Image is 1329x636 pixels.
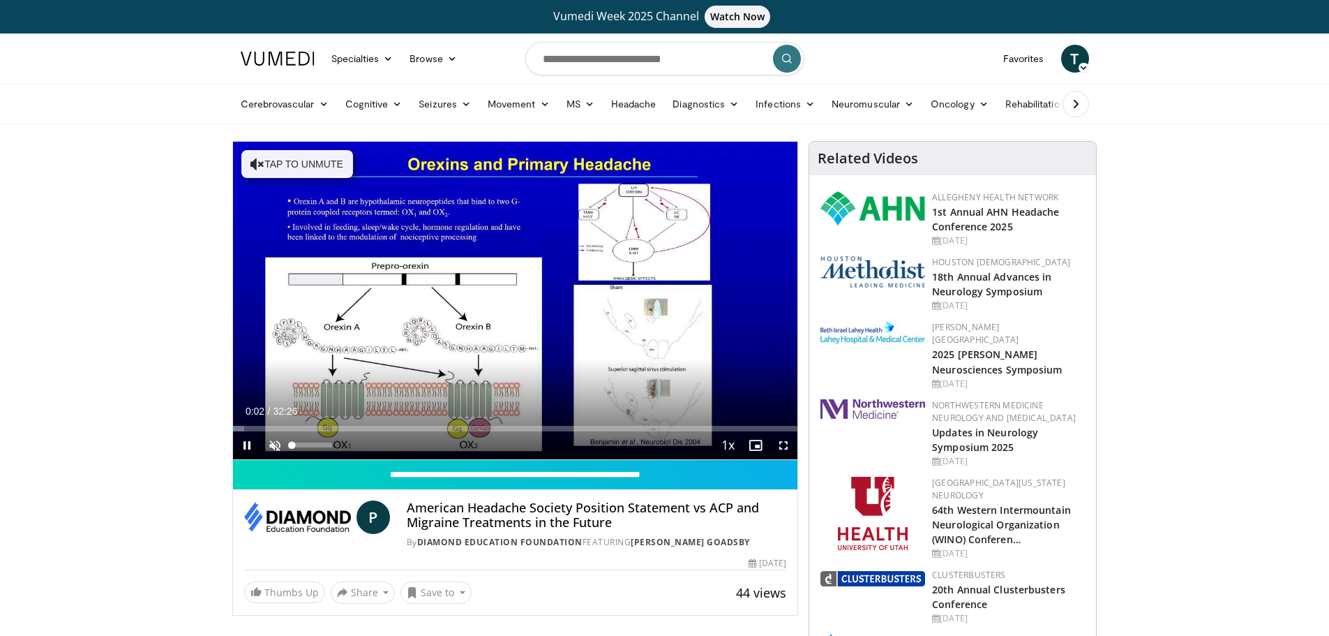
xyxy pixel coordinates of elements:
[705,6,771,28] span: Watch Now
[233,142,798,460] video-js: Video Player
[241,150,353,178] button: Tap to unmute
[400,582,472,604] button: Save to
[922,90,997,118] a: Oncology
[664,90,747,118] a: Diagnostics
[233,431,261,459] button: Pause
[714,431,742,459] button: Playback Rate
[631,536,750,548] a: [PERSON_NAME] Goadsby
[932,583,1065,611] a: 20th Annual Clusterbusters Conference
[932,455,1085,468] div: [DATE]
[997,90,1074,118] a: Rehabilitation
[823,90,922,118] a: Neuromuscular
[742,431,769,459] button: Enable picture-in-picture mode
[749,557,786,570] div: [DATE]
[410,90,479,118] a: Seizures
[337,90,411,118] a: Cognitive
[244,501,351,534] img: Diamond Education Foundation
[932,191,1058,203] a: Allegheny Health Network
[246,406,264,417] span: 0:02
[292,443,332,448] div: Volume Level
[558,90,603,118] a: MS
[932,426,1038,454] a: Updates in Neurology Symposium 2025
[932,205,1059,233] a: 1st Annual AHN Headache Conference 2025
[820,256,925,288] img: 5e4488cc-e109-4a4e-9fd9-73bb9237ee91.png.150x105_q85_autocrop_double_scale_upscale_version-0.2.png
[261,431,289,459] button: Unmute
[820,191,925,225] img: 628ffacf-ddeb-4409-8647-b4d1102df243.png.150x105_q85_autocrop_double_scale_upscale_version-0.2.png
[932,321,1019,346] a: [PERSON_NAME][GEOGRAPHIC_DATA]
[407,536,786,549] div: By FEATURING
[820,399,925,419] img: 2a462fb6-9365-492a-ac79-3166a6f924d8.png.150x105_q85_autocrop_double_scale_upscale_version-0.2.jpg
[401,45,465,73] a: Browse
[736,584,786,601] span: 44 views
[820,571,925,586] img: d3be30b6-fe2b-4f13-a5b4-eba975d75fdd.png.150x105_q85_autocrop_double_scale_upscale_version-0.2.png
[233,426,798,431] div: Progress Bar
[932,612,1085,625] div: [DATE]
[769,431,797,459] button: Fullscreen
[932,348,1062,376] a: 2025 [PERSON_NAME] Neurosciences Symposium
[932,569,1005,581] a: Clusterbusters
[932,235,1085,247] div: [DATE]
[331,582,396,604] button: Share
[932,256,1070,268] a: Houston [DEMOGRAPHIC_DATA]
[838,477,908,550] img: f6362829-b0a3-407d-a044-59546adfd345.png.150x105_q85_autocrop_double_scale_upscale_version-0.2.png
[932,503,1071,546] a: 64th Western Intermountain Neurological Organization (WINO) Conferen…
[1061,45,1089,73] a: T
[603,90,665,118] a: Headache
[932,547,1085,560] div: [DATE]
[553,8,776,24] span: Vumedi Week 2025 Channel
[932,399,1076,424] a: Northwestern Medicine Neurology and [MEDICAL_DATA]
[932,299,1085,312] div: [DATE]
[417,536,583,548] a: Diamond Education Foundation
[818,150,918,167] h4: Related Videos
[525,42,804,75] input: Search topics, interventions
[932,477,1065,501] a: [GEOGRAPHIC_DATA][US_STATE] Neurology
[273,406,297,417] span: 32:26
[407,501,786,531] h4: American Headache Society Position Statement vs ACP and Migraine Treatments in the Future
[820,321,925,344] img: e7977282-282c-4444-820d-7cc2733560fd.jpg.150x105_q85_autocrop_double_scale_upscale_version-0.2.jpg
[356,501,390,534] a: P
[268,406,271,417] span: /
[932,378,1085,390] div: [DATE]
[241,52,315,66] img: VuMedi Logo
[244,582,325,603] a: Thumbs Up
[479,90,558,118] a: Movement
[995,45,1053,73] a: Favorites
[243,6,1087,28] a: Vumedi Week 2025 ChannelWatch Now
[747,90,823,118] a: Infections
[932,270,1051,298] a: 18th Annual Advances in Neurology Symposium
[323,45,402,73] a: Specialties
[232,90,337,118] a: Cerebrovascular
